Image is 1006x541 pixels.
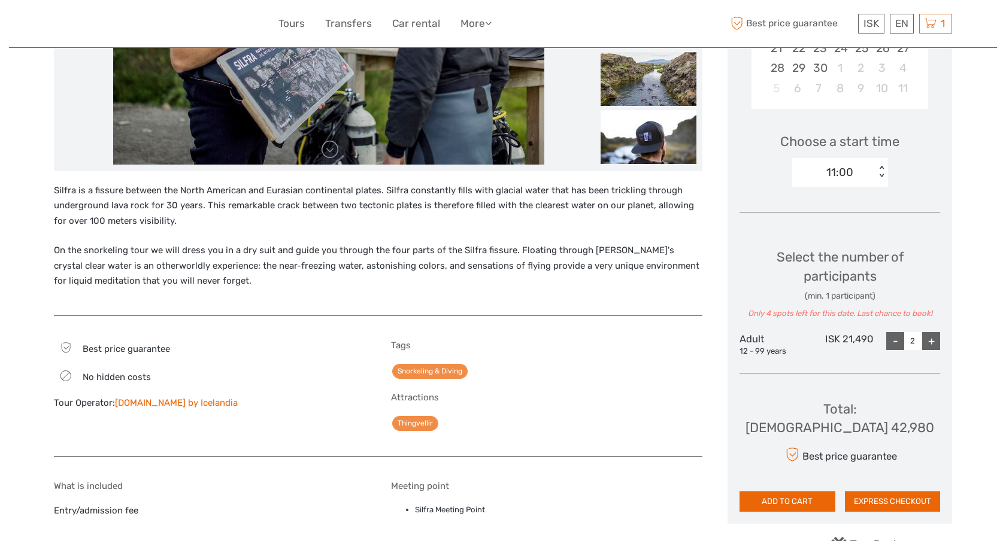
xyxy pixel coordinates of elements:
h5: Meeting point [391,481,703,491]
div: (min. 1 participant) [740,290,940,302]
div: Choose Saturday, October 4th, 2025 [892,58,913,78]
li: Silfra Meeting Point [415,503,703,516]
div: 12 - 99 years [740,346,807,357]
div: Choose Monday, September 29th, 2025 [787,58,808,78]
div: Choose Wednesday, September 24th, 2025 [829,38,850,58]
div: Choose Friday, September 26th, 2025 [871,38,892,58]
div: Total : [DEMOGRAPHIC_DATA] 42,980 [740,400,940,437]
div: + [922,332,940,350]
button: Open LiveChat chat widget [138,19,152,33]
div: Choose Tuesday, September 30th, 2025 [808,58,829,78]
span: Choose a start time [780,132,899,151]
span: ISK [863,17,879,29]
p: Entry/admission fee [54,503,366,519]
div: Choose Monday, October 6th, 2025 [787,78,808,98]
a: Car rental [392,15,440,32]
span: Best price guarantee [83,344,170,354]
div: Adult [740,332,807,357]
a: Transfers [325,15,372,32]
h5: Tags [391,340,703,351]
div: Tour Operator: [54,397,366,409]
span: No hidden costs [83,372,151,382]
span: 1 [939,17,947,29]
div: Choose Monday, September 22nd, 2025 [787,38,808,58]
div: 11:00 [826,165,853,180]
div: Choose Thursday, October 2nd, 2025 [850,58,871,78]
button: ADD TO CART [740,491,835,512]
div: Choose Tuesday, October 7th, 2025 [808,78,829,98]
div: Best price guarantee [783,444,897,465]
div: Not available Sunday, October 5th, 2025 [766,78,787,98]
h5: Attractions [391,392,703,403]
p: We're away right now. Please check back later! [17,21,135,31]
div: Select the number of participants [740,248,940,320]
a: Thingvellir [392,416,438,431]
div: Choose Wednesday, October 1st, 2025 [829,58,850,78]
img: 203b115c78464119b1c4775ef62dbbe8_slider_thumbnail.jpeg [601,52,696,106]
div: - [886,332,904,350]
div: Choose Sunday, September 21st, 2025 [766,38,787,58]
img: 82642511cd324f1fa4a707e2c7ba1629_slider_thumbnail.jpeg [601,110,696,164]
div: Choose Friday, October 3rd, 2025 [871,58,892,78]
a: Tours [278,15,305,32]
div: Choose Tuesday, September 23rd, 2025 [808,38,829,58]
a: Snorkeling & Diving [392,364,468,379]
div: Choose Wednesday, October 8th, 2025 [829,78,850,98]
h5: What is included [54,481,366,491]
a: More [460,15,492,32]
div: Choose Saturday, September 27th, 2025 [892,38,913,58]
div: < > [876,166,886,178]
p: Silfra is a fissure between the North American and Eurasian continental plates. Silfra constantly... [54,183,702,229]
button: EXPRESS CHECKOUT [845,491,941,512]
p: On the snorkeling tour we will dress you in a dry suit and guide you through the four parts of th... [54,243,702,289]
div: Only 4 spots left for this date. Last chance to book! [740,308,940,320]
div: Choose Thursday, October 9th, 2025 [850,78,871,98]
div: Choose Saturday, October 11th, 2025 [892,78,913,98]
span: Best price guarantee [728,14,855,34]
div: Choose Sunday, September 28th, 2025 [766,58,787,78]
div: Choose Friday, October 10th, 2025 [871,78,892,98]
div: Choose Thursday, September 25th, 2025 [850,38,871,58]
a: [DOMAIN_NAME] by Icelandia [115,397,238,408]
div: EN [890,14,914,34]
div: ISK 21,490 [807,332,874,357]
